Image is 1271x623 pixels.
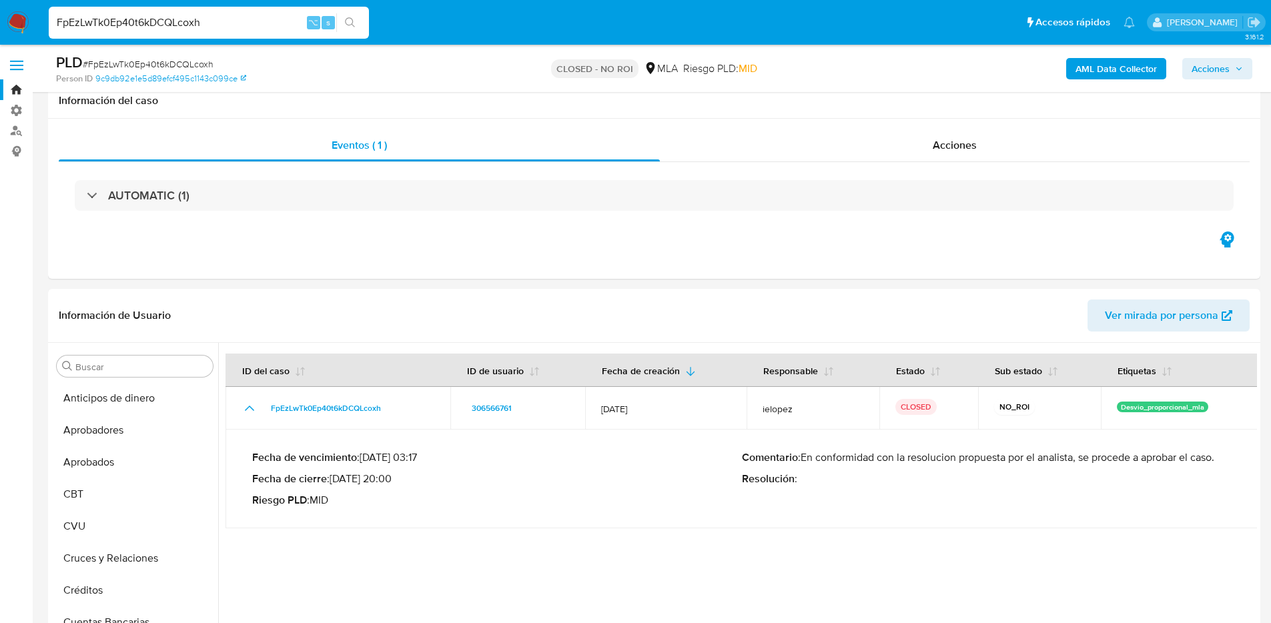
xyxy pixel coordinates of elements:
[51,542,218,574] button: Cruces y Relaciones
[1105,299,1218,332] span: Ver mirada por persona
[551,59,639,78] p: CLOSED - NO ROI
[51,510,218,542] button: CVU
[1088,299,1250,332] button: Ver mirada por persona
[108,188,189,203] h3: AUTOMATIC (1)
[1247,15,1261,29] a: Salir
[336,13,364,32] button: search-icon
[683,61,757,76] span: Riesgo PLD:
[83,57,214,71] span: # FpEzLwTk0Ep40t6kDCQLcoxh
[51,382,218,414] button: Anticipos de dinero
[308,16,318,29] span: ⌥
[1192,58,1230,79] span: Acciones
[1066,58,1166,79] button: AML Data Collector
[75,361,207,373] input: Buscar
[1167,16,1242,29] p: mauricio.castaneda@mercadolibre.com
[95,73,246,85] a: 9c9db92e1e5d89efcf495c1143c099ce
[332,137,387,153] span: Eventos ( 1 )
[51,414,218,446] button: Aprobadores
[59,94,1250,107] h1: Información del caso
[51,574,218,606] button: Créditos
[933,137,977,153] span: Acciones
[1035,15,1110,29] span: Accesos rápidos
[75,180,1234,211] div: AUTOMATIC (1)
[59,309,171,322] h1: Información de Usuario
[51,446,218,478] button: Aprobados
[51,478,218,510] button: CBT
[739,61,757,76] span: MID
[644,61,678,76] div: MLA
[1124,17,1135,28] a: Notificaciones
[56,73,93,85] b: Person ID
[62,361,73,372] button: Buscar
[49,14,369,31] input: Buscar usuario o caso...
[326,16,330,29] span: s
[1182,58,1252,79] button: Acciones
[1076,58,1157,79] b: AML Data Collector
[56,51,83,73] b: PLD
